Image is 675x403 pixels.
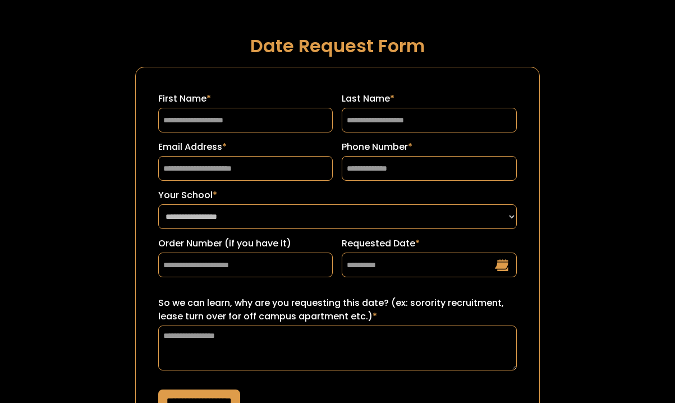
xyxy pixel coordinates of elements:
label: Phone Number [342,140,517,154]
label: Last Name [342,92,517,106]
label: So we can learn, why are you requesting this date? (ex: sorority recruitment, lease turn over for... [158,296,517,323]
label: First Name [158,92,333,106]
h1: Date Request Form [135,36,540,56]
label: Your School [158,189,517,202]
label: Requested Date [342,237,517,250]
label: Order Number (if you have it) [158,237,333,250]
label: Email Address [158,140,333,154]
